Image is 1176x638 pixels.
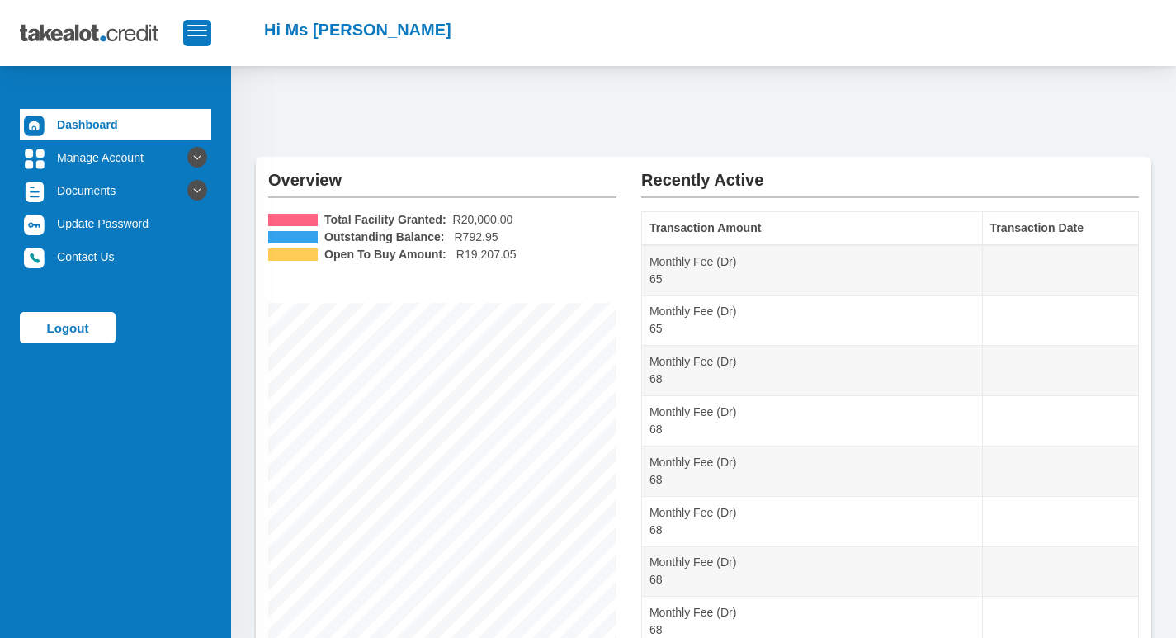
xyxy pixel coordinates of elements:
[456,246,517,263] span: R19,207.05
[642,346,983,396] td: Monthly Fee (Dr) 68
[642,245,983,295] td: Monthly Fee (Dr) 65
[982,212,1138,245] th: Transaction Date
[454,229,498,246] span: R792.95
[20,241,211,272] a: Contact Us
[641,157,1139,190] h2: Recently Active
[20,12,183,54] img: takealot_credit_logo.svg
[642,446,983,496] td: Monthly Fee (Dr) 68
[268,157,616,190] h2: Overview
[20,175,211,206] a: Documents
[20,109,211,140] a: Dashboard
[20,208,211,239] a: Update Password
[324,246,446,263] b: Open To Buy Amount:
[642,295,983,346] td: Monthly Fee (Dr) 65
[20,142,211,173] a: Manage Account
[642,396,983,447] td: Monthly Fee (Dr) 68
[642,496,983,546] td: Monthly Fee (Dr) 68
[642,212,983,245] th: Transaction Amount
[642,546,983,597] td: Monthly Fee (Dr) 68
[453,211,513,229] span: R20,000.00
[20,312,116,343] a: Logout
[264,20,451,40] h2: Hi Ms [PERSON_NAME]
[324,229,445,246] b: Outstanding Balance:
[324,211,446,229] b: Total Facility Granted:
